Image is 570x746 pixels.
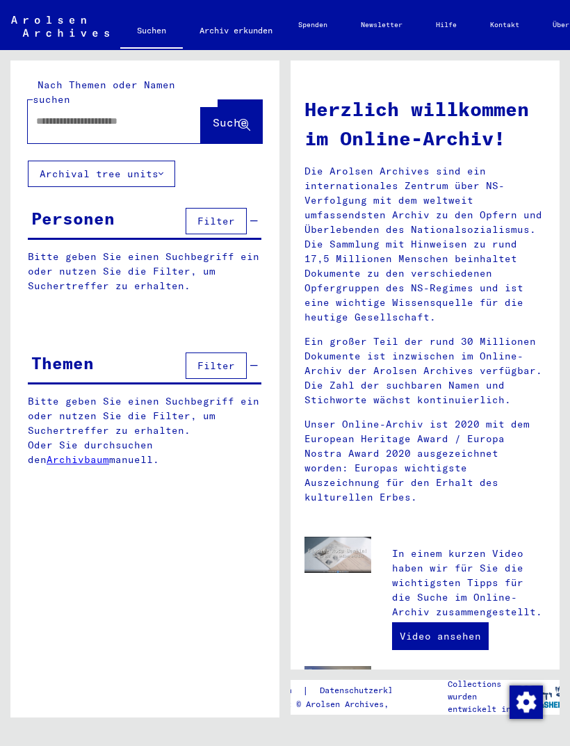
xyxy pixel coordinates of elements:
h1: Herzlich willkommen im Online-Archiv! [304,95,546,153]
p: wurden entwickelt in Partnerschaft mit [448,690,526,740]
p: Unser Online-Archiv ist 2020 mit dem European Heritage Award / Europa Nostra Award 2020 ausgezeic... [304,417,546,505]
p: Bitte geben Sie einen Suchbegriff ein oder nutzen Sie die Filter, um Suchertreffer zu erhalten. [28,250,261,293]
a: Archivbaum [47,453,109,466]
img: Arolsen_neg.svg [11,16,109,37]
img: video.jpg [304,537,371,573]
span: Filter [197,215,235,227]
div: | [247,683,434,698]
div: Personen [31,206,115,231]
mat-label: Nach Themen oder Namen suchen [33,79,175,106]
a: Hilfe [419,8,473,42]
a: Archiv erkunden [183,14,289,47]
p: In einem kurzen Video haben wir für Sie die wichtigsten Tipps für die Suche im Online-Archiv zusa... [392,546,546,619]
img: Zustimmung ändern [510,686,543,719]
p: Copyright © Arolsen Archives, 2021 [247,698,434,711]
span: Suche [213,115,247,129]
button: Archival tree units [28,161,175,187]
img: eguide.jpg [304,666,371,711]
a: Kontakt [473,8,536,42]
p: Die Arolsen Archives sind ein internationales Zentrum über NS-Verfolgung mit dem weltweit umfasse... [304,164,546,325]
button: Suche [201,100,262,143]
a: Datenschutzerklärung [309,683,434,698]
div: Themen [31,350,94,375]
a: Video ansehen [392,622,489,650]
div: Zustimmung ändern [509,685,542,718]
a: Suchen [120,14,183,50]
button: Filter [186,352,247,379]
a: Spenden [282,8,344,42]
button: Filter [186,208,247,234]
p: Bitte geben Sie einen Suchbegriff ein oder nutzen Sie die Filter, um Suchertreffer zu erhalten. O... [28,394,262,467]
img: yv_logo.png [517,679,569,714]
a: Newsletter [344,8,419,42]
span: Filter [197,359,235,372]
p: Ein großer Teil der rund 30 Millionen Dokumente ist inzwischen im Online-Archiv der Arolsen Archi... [304,334,546,407]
